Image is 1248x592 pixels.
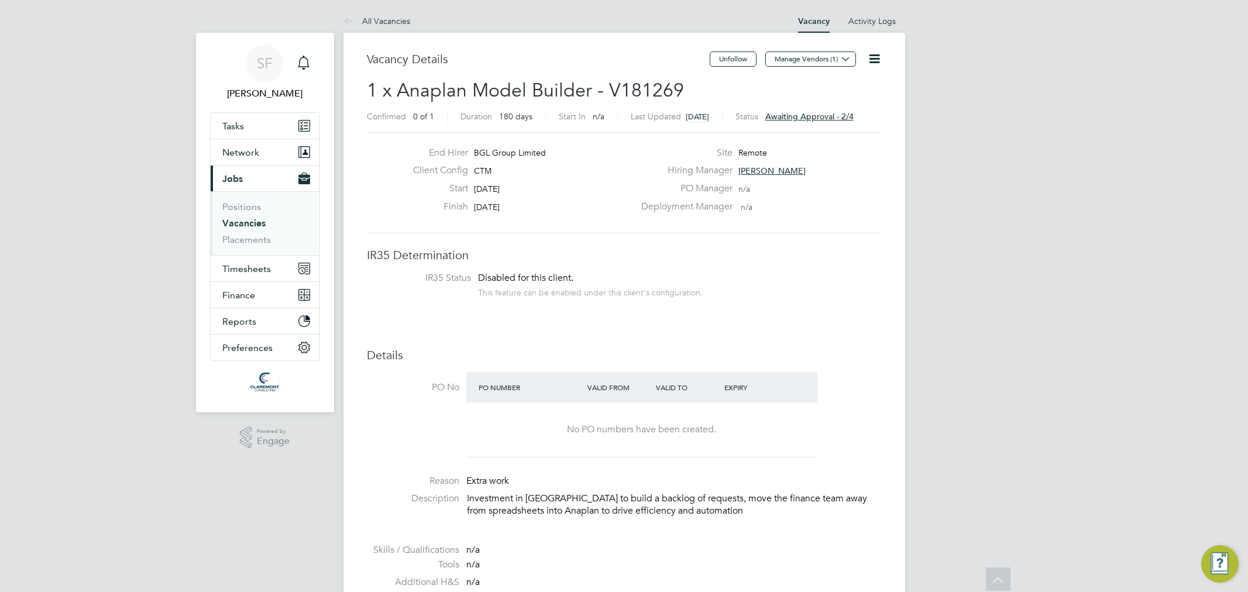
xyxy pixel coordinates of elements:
button: Engage Resource Center [1201,545,1239,583]
label: Duration [460,111,492,122]
button: Network [211,139,319,165]
label: Hiring Manager [634,164,733,177]
nav: Main navigation [196,33,334,412]
span: n/a [593,111,604,122]
span: n/a [741,202,752,212]
a: SF[PERSON_NAME] [210,44,320,101]
button: Jobs [211,166,319,191]
a: Positions [222,201,261,212]
img: claremontconsulting1-logo-retina.png [250,373,279,391]
label: Client Config [404,164,468,177]
span: Extra work [466,475,509,487]
label: PO No [367,381,459,394]
a: Placements [222,234,271,245]
span: [DATE] [686,112,709,122]
a: Tasks [211,113,319,139]
span: Disabled for this client. [478,272,573,284]
a: Go to home page [210,373,320,391]
span: n/a [466,544,480,556]
span: Powered by [257,426,290,436]
label: End Hirer [404,147,468,159]
div: Expiry [721,377,790,398]
span: n/a [738,184,750,194]
div: Jobs [211,191,319,255]
button: Unfollow [710,51,757,67]
span: Finance [222,290,255,301]
button: Manage Vendors (1) [765,51,856,67]
span: Network [222,147,259,158]
button: Timesheets [211,256,319,281]
span: n/a [466,576,480,588]
span: Reports [222,316,256,327]
label: IR35 Status [379,272,471,284]
span: Timesheets [222,263,271,274]
label: Deployment Manager [634,201,733,213]
span: Awaiting approval - 2/4 [765,111,854,122]
label: Tools [367,559,459,571]
a: All Vacancies [343,16,410,26]
button: Finance [211,282,319,308]
span: Sam Fullman [210,87,320,101]
span: Tasks [222,121,244,132]
label: Confirmed [367,111,406,122]
label: Last Updated [631,111,681,122]
div: PO Number [476,377,585,398]
div: No PO numbers have been created. [478,424,806,436]
a: Powered byEngage [240,426,290,449]
span: Preferences [222,342,273,353]
span: n/a [466,559,480,570]
label: Site [634,147,733,159]
label: Description [367,493,459,505]
span: CTM [474,166,491,176]
div: This feature can be enabled under this client's configuration. [478,284,703,298]
label: Additional H&S [367,576,459,588]
span: [DATE] [474,184,500,194]
span: SF [257,56,273,71]
span: Engage [257,436,290,446]
span: 180 days [499,111,532,122]
span: 0 of 1 [413,111,434,122]
a: Activity Logs [848,16,896,26]
span: BGL Group Limited [474,147,546,158]
h3: Vacancy Details [367,51,710,67]
h3: Details [367,347,882,363]
label: Skills / Qualifications [367,544,459,556]
span: [DATE] [474,202,500,212]
h3: IR35 Determination [367,247,882,263]
button: Reports [211,308,319,334]
span: Remote [738,147,767,158]
a: Vacancies [222,218,266,229]
label: Reason [367,475,459,487]
button: Preferences [211,335,319,360]
span: Jobs [222,173,243,184]
label: Status [735,111,758,122]
span: [PERSON_NAME] [738,166,806,176]
span: 1 x Anaplan Model Builder - V181269 [367,79,684,102]
label: Finish [404,201,468,213]
label: Start [404,183,468,195]
label: Start In [559,111,586,122]
div: Valid To [653,377,721,398]
p: Investment in [GEOGRAPHIC_DATA] to build a backlog of requests, move the finance team away from s... [467,493,882,517]
label: PO Manager [634,183,733,195]
a: Vacancy [798,16,830,26]
div: Valid From [585,377,653,398]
